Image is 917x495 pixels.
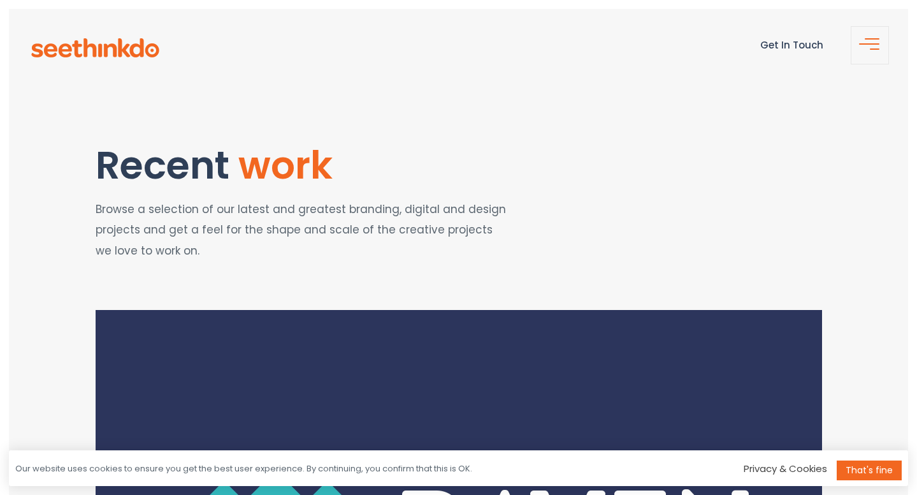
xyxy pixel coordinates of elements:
a: Privacy & Cookies [744,462,827,475]
h1: Recent work [96,144,512,186]
span: Recent [96,138,229,192]
div: Our website uses cookies to ensure you get the best user experience. By continuing, you confirm t... [15,463,472,475]
img: see-think-do-logo.png [31,38,159,57]
a: That's fine [837,461,902,480]
a: Get In Touch [760,38,823,52]
p: Browse a selection of our latest and greatest branding, digital and design projects and get a fee... [96,199,512,261]
span: work [238,138,333,192]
